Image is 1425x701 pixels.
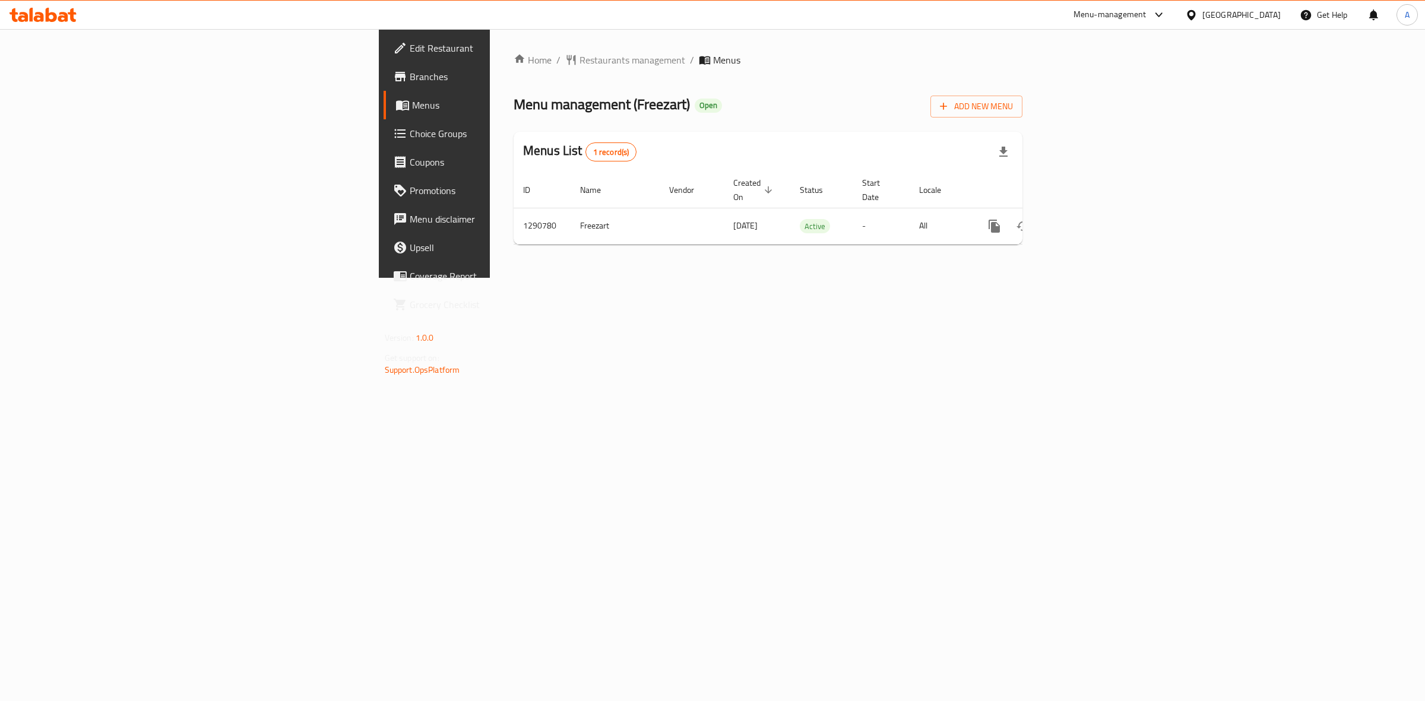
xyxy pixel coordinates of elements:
span: Created On [733,176,776,204]
a: Branches [384,62,617,91]
span: Coverage Report [410,269,607,283]
span: Grocery Checklist [410,297,607,312]
a: Coverage Report [384,262,617,290]
td: All [910,208,971,244]
span: Status [800,183,838,197]
a: Menu disclaimer [384,205,617,233]
span: Upsell [410,240,607,255]
span: Choice Groups [410,126,607,141]
div: Active [800,219,830,233]
button: more [980,212,1009,240]
span: Branches [410,69,607,84]
td: - [853,208,910,244]
span: Name [580,183,616,197]
div: Export file [989,138,1018,166]
span: Start Date [862,176,895,204]
h2: Menus List [523,142,636,161]
button: Add New Menu [930,96,1022,118]
a: Upsell [384,233,617,262]
a: Promotions [384,176,617,205]
div: [GEOGRAPHIC_DATA] [1202,8,1281,21]
span: Coupons [410,155,607,169]
span: Restaurants management [579,53,685,67]
span: Get support on: [385,350,439,366]
span: 1.0.0 [416,330,434,345]
div: Open [695,99,722,113]
span: Add New Menu [940,99,1013,114]
span: Locale [919,183,957,197]
li: / [690,53,694,67]
nav: breadcrumb [514,53,1022,67]
table: enhanced table [514,172,1104,245]
span: Edit Restaurant [410,41,607,55]
span: Menus [412,98,607,112]
span: Promotions [410,183,607,198]
a: Choice Groups [384,119,617,148]
span: Menu disclaimer [410,212,607,226]
span: Vendor [669,183,710,197]
span: A [1405,8,1410,21]
div: Total records count [585,142,637,161]
span: 1 record(s) [586,147,636,158]
a: Coupons [384,148,617,176]
span: Menus [713,53,740,67]
a: Restaurants management [565,53,685,67]
span: Open [695,100,722,110]
a: Grocery Checklist [384,290,617,319]
div: Menu-management [1073,8,1147,22]
span: [DATE] [733,218,758,233]
a: Support.OpsPlatform [385,362,460,378]
th: Actions [971,172,1104,208]
a: Menus [384,91,617,119]
a: Edit Restaurant [384,34,617,62]
span: ID [523,183,546,197]
button: Change Status [1009,212,1037,240]
span: Version: [385,330,414,345]
span: Active [800,220,830,233]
